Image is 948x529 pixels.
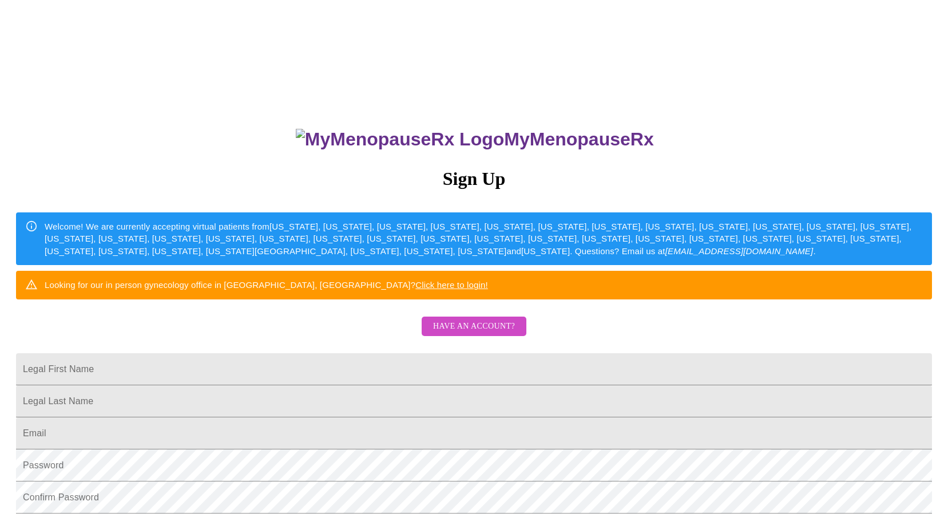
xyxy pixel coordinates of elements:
a: Have an account? [419,329,529,338]
h3: MyMenopauseRx [18,129,933,150]
em: [EMAIL_ADDRESS][DOMAIN_NAME] [665,246,814,256]
button: Have an account? [422,317,526,337]
span: Have an account? [433,319,515,334]
div: Welcome! We are currently accepting virtual patients from [US_STATE], [US_STATE], [US_STATE], [US... [45,216,923,262]
img: MyMenopauseRx Logo [296,129,504,150]
h3: Sign Up [16,168,932,190]
div: Looking for our in person gynecology office in [GEOGRAPHIC_DATA], [GEOGRAPHIC_DATA]? [45,274,488,295]
a: Click here to login! [415,280,488,290]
